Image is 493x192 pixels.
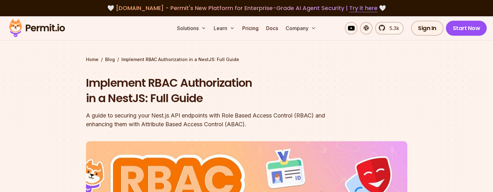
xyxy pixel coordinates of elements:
[375,22,404,34] a: 5.3k
[105,56,115,63] a: Blog
[86,111,327,129] div: A guide to securing your Nest.js API endpoints with Role Based Access Control (RBAC) and enhancin...
[349,4,378,12] a: Try it here
[283,22,319,34] button: Company
[174,22,209,34] button: Solutions
[411,21,443,36] a: Sign In
[211,22,237,34] button: Learn
[86,56,99,63] a: Home
[264,22,281,34] a: Docs
[15,4,478,13] div: 🤍 🤍
[386,24,399,32] span: 5.3k
[446,21,487,36] a: Start Now
[116,4,378,12] span: [DOMAIN_NAME] - Permit's New Platform for Enterprise-Grade AI Agent Security |
[6,18,68,39] img: Permit logo
[86,75,327,106] h1: Implement RBAC Authorization in a NestJS: Full Guide
[240,22,261,34] a: Pricing
[86,56,407,63] div: / /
